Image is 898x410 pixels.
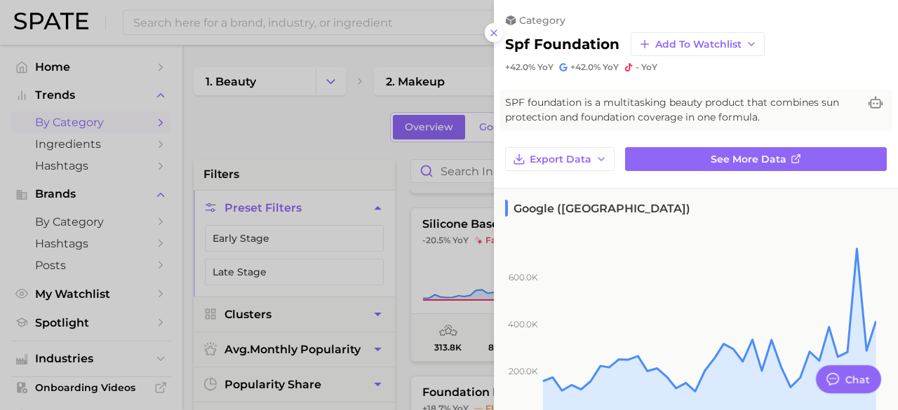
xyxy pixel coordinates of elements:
span: See more data [711,153,786,165]
button: Export Data [505,147,615,171]
span: Google ([GEOGRAPHIC_DATA]) [505,200,690,217]
span: Add to Watchlist [655,39,742,50]
button: Add to Watchlist [631,32,765,56]
span: +42.0% [505,62,535,72]
span: YoY [603,62,619,73]
span: +42.0% [570,62,601,72]
span: category [519,14,565,27]
h2: spf foundation [505,36,619,53]
span: YoY [537,62,554,73]
span: YoY [641,62,657,73]
a: See more data [625,147,887,171]
span: SPF foundation is a multitasking beauty product that combines sun protection and foundation cover... [505,95,859,125]
span: - [636,62,639,72]
span: Export Data [530,153,591,165]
